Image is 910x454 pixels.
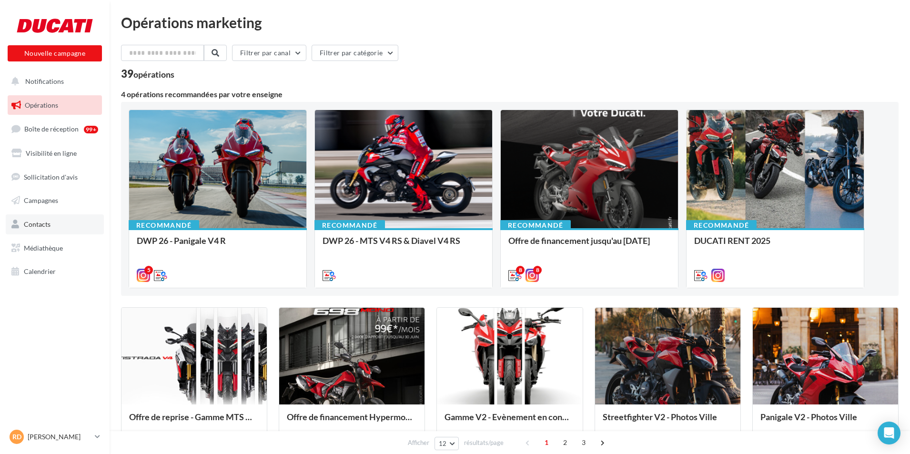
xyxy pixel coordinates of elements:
[133,70,174,79] div: opérations
[144,266,153,274] div: 5
[686,220,757,231] div: Recommandé
[323,236,485,255] div: DWP 26 - MTS V4 RS & Diavel V4 RS
[232,45,306,61] button: Filtrer par canal
[24,220,51,228] span: Contacts
[24,196,58,204] span: Campagnes
[445,412,575,431] div: Gamme V2 - Evènement en concession
[8,428,102,446] a: RD [PERSON_NAME]
[6,191,104,211] a: Campagnes
[25,77,64,85] span: Notifications
[26,149,77,157] span: Visibilité en ligne
[576,435,591,450] span: 3
[408,438,429,447] span: Afficher
[6,143,104,163] a: Visibilité en ligne
[533,266,542,274] div: 8
[121,69,174,79] div: 39
[439,440,447,447] span: 12
[84,126,98,133] div: 99+
[760,412,890,431] div: Panigale V2 - Photos Ville
[24,125,79,133] span: Boîte de réception
[557,435,573,450] span: 2
[24,267,56,275] span: Calendrier
[539,435,554,450] span: 1
[435,437,459,450] button: 12
[24,172,78,181] span: Sollicitation d'avis
[6,167,104,187] a: Sollicitation d'avis
[121,15,899,30] div: Opérations marketing
[694,236,856,255] div: DUCATI RENT 2025
[121,91,899,98] div: 4 opérations recommandées par votre enseigne
[129,412,259,431] div: Offre de reprise - Gamme MTS V4
[129,220,199,231] div: Recommandé
[312,45,398,61] button: Filtrer par catégorie
[137,236,299,255] div: DWP 26 - Panigale V4 R
[500,220,571,231] div: Recommandé
[6,262,104,282] a: Calendrier
[878,422,900,444] div: Open Intercom Messenger
[287,412,417,431] div: Offre de financement Hypermotard 698 Mono
[28,432,91,442] p: [PERSON_NAME]
[314,220,385,231] div: Recommandé
[8,45,102,61] button: Nouvelle campagne
[24,244,63,252] span: Médiathèque
[6,238,104,258] a: Médiathèque
[25,101,58,109] span: Opérations
[464,438,504,447] span: résultats/page
[603,412,733,431] div: Streetfighter V2 - Photos Ville
[508,236,670,255] div: Offre de financement jusqu'au [DATE]
[516,266,525,274] div: 8
[6,119,104,139] a: Boîte de réception99+
[6,71,100,91] button: Notifications
[12,432,21,442] span: RD
[6,95,104,115] a: Opérations
[6,214,104,234] a: Contacts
